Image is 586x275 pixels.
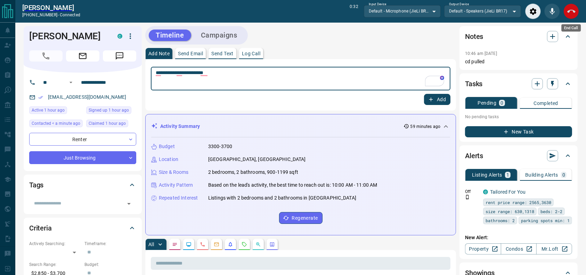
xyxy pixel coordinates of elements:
p: Listing Alerts [472,172,502,177]
span: rent price range: 2565,3630 [486,199,551,206]
div: Just Browsing [29,151,136,164]
h1: [PERSON_NAME] [29,31,107,42]
svg: Requests [242,242,247,247]
div: condos.ca [483,189,488,194]
p: Location [159,156,178,163]
a: [PERSON_NAME] [22,3,80,12]
div: Default - Microphone (JieLi BR17) [364,5,441,17]
p: Activity Summary [160,123,200,130]
p: Add Note [148,51,170,56]
button: Regenerate [279,212,323,224]
button: Campaigns [194,30,244,41]
label: Output Device [449,2,469,7]
div: Alerts [465,147,572,164]
p: Listings with 2 bedrooms and 2 bathrooms in [GEOGRAPHIC_DATA] [208,194,356,202]
a: [EMAIL_ADDRESS][DOMAIN_NAME] [48,94,127,100]
span: Message [103,50,136,62]
p: 0 [562,172,565,177]
div: Criteria [29,220,136,236]
h2: Alerts [465,150,483,161]
svg: Emails [214,242,219,247]
p: Budget [159,143,175,150]
button: Open [67,78,75,87]
p: Log Call [242,51,260,56]
p: Based on the lead's activity, the best time to reach out is: 10:00 AM - 11:00 AM [208,181,377,189]
span: Active 1 hour ago [32,107,65,114]
h2: Criteria [29,223,52,234]
p: 59 minutes ago [410,123,441,130]
svg: Opportunities [255,242,261,247]
p: Budget: [84,261,136,268]
div: Default - Speakers (JieLi BR17) [444,5,521,17]
span: beds: 2-2 [540,208,562,215]
textarea: To enrich screen reader interactions, please activate Accessibility in Grammarly extension settings [156,70,446,88]
div: Tasks [465,75,572,92]
svg: Agent Actions [269,242,275,247]
a: Mr.Loft [536,243,572,254]
div: Activity Summary59 minutes ago [151,120,450,133]
a: Condos [501,243,537,254]
p: All [148,242,154,247]
p: 3300-3700 [208,143,232,150]
span: bathrooms: 2 [486,217,515,224]
p: Activity Pattern [159,181,193,189]
svg: Notes [172,242,178,247]
svg: Lead Browsing Activity [186,242,192,247]
p: [GEOGRAPHIC_DATA], [GEOGRAPHIC_DATA] [208,156,306,163]
a: Property [465,243,501,254]
a: Tailored For You [490,189,526,195]
h2: Tags [29,179,43,191]
p: Pending [478,100,497,105]
button: Open [124,199,134,209]
span: Contacted < a minute ago [32,120,80,127]
p: 0:32 [350,3,358,19]
p: cd pulled [465,58,572,65]
h2: Notes [465,31,483,42]
div: Audio Settings [525,3,541,19]
span: Email [66,50,99,62]
p: No pending tasks [465,112,572,122]
div: condos.ca [117,34,122,39]
span: Claimed 1 hour ago [89,120,126,127]
div: Wed Aug 13 2025 [29,106,83,116]
div: End Call [561,24,581,32]
p: [PHONE_NUMBER] - [22,12,80,18]
p: Send Email [178,51,203,56]
p: 2 bedrooms, 2 bathrooms, 900-1199 sqft [208,169,298,176]
div: Wed Aug 13 2025 [86,106,136,116]
button: New Task [465,126,572,137]
p: Off [465,188,479,195]
h2: Tasks [465,78,482,89]
button: Timeline [149,30,191,41]
div: End Call [563,3,579,19]
button: Add [424,94,450,105]
p: Size & Rooms [159,169,189,176]
p: 0 [500,100,503,105]
p: 1 [506,172,509,177]
p: 10:46 am [DATE] [465,51,497,56]
div: Notes [465,28,572,45]
div: Wed Aug 13 2025 [86,120,136,129]
span: size range: 630,1318 [486,208,534,215]
p: Repeated Interest [159,194,198,202]
span: Call [29,50,63,62]
svg: Push Notification Only [465,195,470,200]
span: Signed up 1 hour ago [89,107,129,114]
div: Renter [29,133,136,146]
div: Mute [544,3,560,19]
svg: Calls [200,242,205,247]
span: connected [60,13,80,17]
div: Wed Aug 13 2025 [29,120,83,129]
p: Building Alerts [525,172,558,177]
svg: Email Verified [38,95,43,100]
p: Send Text [211,51,234,56]
p: Completed [534,101,558,106]
span: parking spots min: 1 [521,217,570,224]
p: New Alert: [465,234,572,241]
p: Actively Searching: [29,241,81,247]
label: Input Device [369,2,386,7]
p: Timeframe: [84,241,136,247]
p: Search Range: [29,261,81,268]
div: Tags [29,177,136,193]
